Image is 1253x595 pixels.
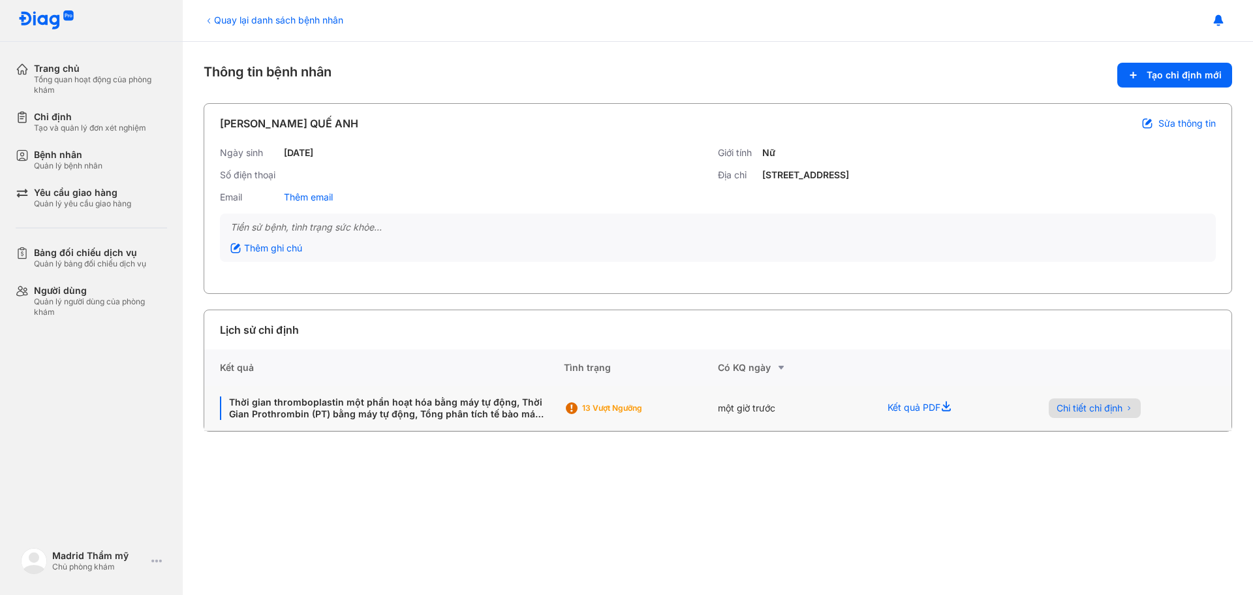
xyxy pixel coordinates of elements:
img: logo [18,10,74,31]
span: Chi tiết chỉ định [1057,402,1122,414]
div: Ngày sinh [220,147,279,159]
div: Chỉ định [34,111,146,123]
div: Tiền sử bệnh, tình trạng sức khỏe... [230,221,1205,233]
div: Người dùng [34,285,167,297]
div: [DATE] [284,147,313,159]
div: Thêm ghi chú [230,242,302,254]
div: Email [220,191,279,203]
div: Kết quả [204,349,564,386]
div: Tình trạng [564,349,718,386]
button: Chi tiết chỉ định [1049,398,1141,418]
div: Thời gian thromboplastin một phần hoạt hóa bằng máy tự động, Thời Gian Prothrombin (PT) bằng máy ... [220,396,548,420]
div: Tạo và quản lý đơn xét nghiệm [34,123,146,133]
div: Thông tin bệnh nhân [204,63,1232,88]
div: Số điện thoại [220,169,279,181]
div: Quay lại danh sách bệnh nhân [204,13,343,27]
div: 13 Vượt ngưỡng [582,403,687,413]
div: Quản lý yêu cầu giao hàng [34,199,131,209]
div: [PERSON_NAME] QUẾ ANH [220,116,358,131]
span: Tạo chỉ định mới [1147,69,1222,81]
div: Có KQ ngày [718,360,872,376]
div: [STREET_ADDRESS] [762,169,849,181]
div: Lịch sử chỉ định [220,322,299,338]
div: Quản lý người dùng của phòng khám [34,297,167,317]
div: Nữ [762,147,775,159]
div: Madrid Thẩm mỹ [52,550,146,562]
div: Giới tính [718,147,757,159]
div: Địa chỉ [718,169,757,181]
div: Bệnh nhân [34,149,102,161]
div: Kết quả PDF [872,386,1032,431]
div: Quản lý bảng đối chiếu dịch vụ [34,259,146,269]
div: Quản lý bệnh nhân [34,161,102,171]
div: Tổng quan hoạt động của phòng khám [34,74,167,95]
div: Bảng đối chiếu dịch vụ [34,247,146,259]
div: Chủ phòng khám [52,562,146,572]
img: logo [21,548,47,574]
div: Yêu cầu giao hàng [34,187,131,199]
div: Trang chủ [34,63,167,74]
div: một giờ trước [718,386,872,431]
button: Tạo chỉ định mới [1117,63,1232,88]
div: Thêm email [284,191,333,203]
span: Sửa thông tin [1158,118,1216,129]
